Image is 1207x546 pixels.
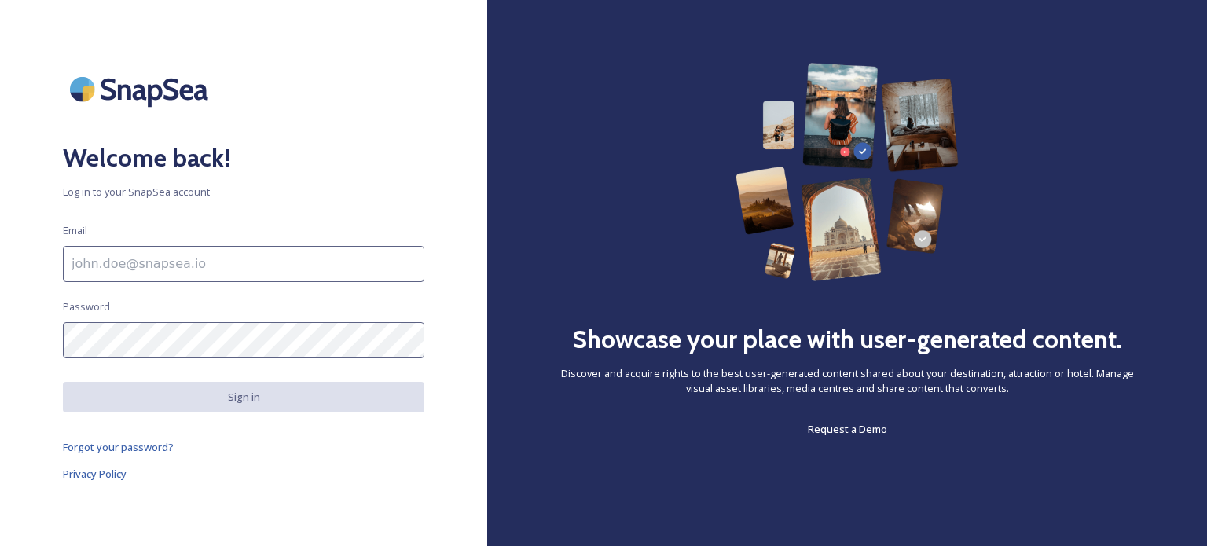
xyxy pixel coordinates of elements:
span: Password [63,299,110,314]
img: SnapSea Logo [63,63,220,115]
a: Forgot your password? [63,438,424,456]
span: Discover and acquire rights to the best user-generated content shared about your destination, att... [550,366,1144,396]
a: Request a Demo [808,420,887,438]
span: Request a Demo [808,422,887,436]
span: Email [63,223,87,238]
span: Forgot your password? [63,440,174,454]
h2: Showcase your place with user-generated content. [572,321,1122,358]
h2: Welcome back! [63,139,424,177]
a: Privacy Policy [63,464,424,483]
img: 63b42ca75bacad526042e722_Group%20154-p-800.png [736,63,959,281]
button: Sign in [63,382,424,412]
span: Privacy Policy [63,467,127,481]
span: Log in to your SnapSea account [63,185,424,200]
input: john.doe@snapsea.io [63,246,424,282]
